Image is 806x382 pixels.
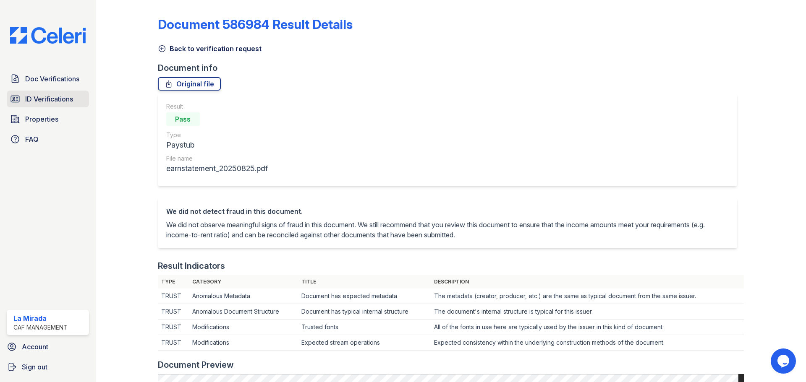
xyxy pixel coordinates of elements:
div: CAF Management [13,323,68,332]
td: All of the fonts in use here are typically used by the issuer in this kind of document. [431,320,744,335]
img: CE_Logo_Blue-a8612792a0a2168367f1c8372b55b34899dd931a85d93a1a3d3e32e68fde9ad4.png [3,27,92,44]
span: Doc Verifications [25,74,79,84]
a: Properties [7,111,89,127]
div: La Mirada [13,313,68,323]
div: Document Preview [158,359,234,371]
th: Type [158,275,189,288]
span: Account [22,342,48,352]
th: Description [431,275,744,288]
td: Anomalous Metadata [189,288,298,304]
td: Modifications [189,320,298,335]
th: Category [189,275,298,288]
div: Document info [158,62,744,74]
td: Expected consistency within the underlying construction methods of the document. [431,335,744,351]
a: Document 586984 Result Details [158,17,353,32]
a: ID Verifications [7,91,89,107]
a: FAQ [7,131,89,148]
div: earnstatement_20250825.pdf [166,163,268,174]
p: We did not observe meaningful signs of fraud in this document. We still recommend that you review... [166,220,729,240]
a: Account [3,338,92,355]
td: The metadata (creator, producer, etc.) are the same as typical document from the same issuer. [431,288,744,304]
td: Document has expected metadata [298,288,431,304]
td: Anomalous Document Structure [189,304,298,320]
td: Document has typical internal structure [298,304,431,320]
a: Back to verification request [158,44,262,54]
div: Paystub [166,139,268,151]
th: Title [298,275,431,288]
td: TRUST [158,304,189,320]
td: TRUST [158,335,189,351]
span: Properties [25,114,58,124]
td: Expected stream operations [298,335,431,351]
td: Trusted fonts [298,320,431,335]
td: The document's internal structure is typical for this issuer. [431,304,744,320]
span: Sign out [22,362,47,372]
span: FAQ [25,134,39,144]
div: Result Indicators [158,260,225,272]
td: TRUST [158,320,189,335]
a: Sign out [3,359,92,375]
iframe: chat widget [771,348,798,374]
td: Modifications [189,335,298,351]
div: Result [166,102,268,111]
div: We did not detect fraud in this document. [166,206,729,216]
div: Pass [166,112,200,126]
div: File name [166,154,268,163]
div: Type [166,131,268,139]
td: TRUST [158,288,189,304]
a: Original file [158,77,221,91]
span: ID Verifications [25,94,73,104]
a: Doc Verifications [7,70,89,87]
